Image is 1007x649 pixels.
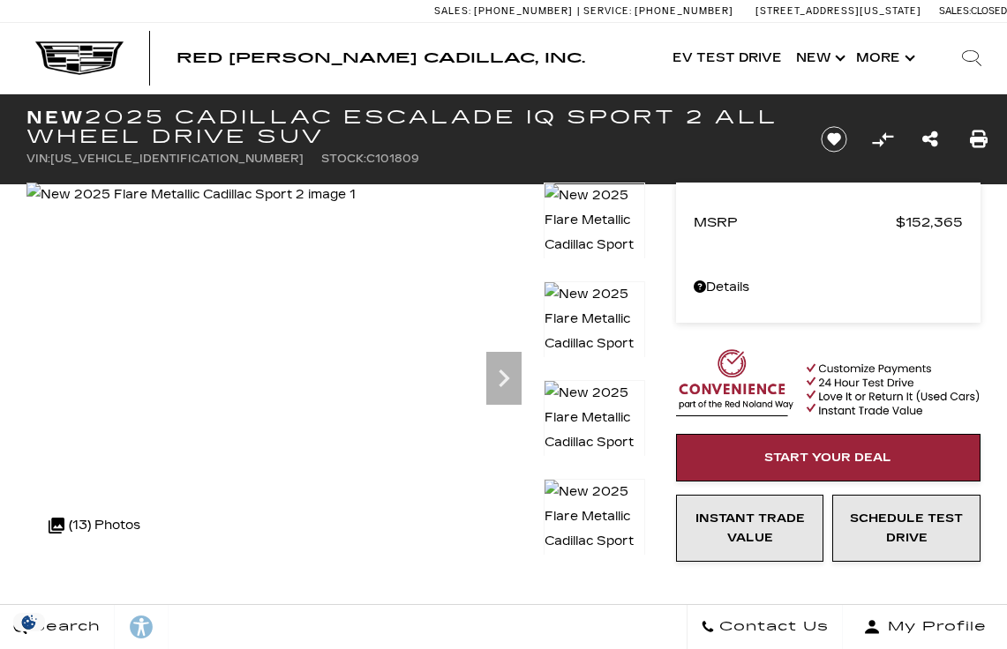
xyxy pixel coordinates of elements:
span: [PHONE_NUMBER] [635,5,733,17]
span: [PHONE_NUMBER] [474,5,573,17]
img: New 2025 Flare Metallic Cadillac Sport 2 image 2 [544,281,644,382]
span: MSRP [694,210,896,235]
a: EV Test Drive [665,23,789,93]
img: New 2025 Flare Metallic Cadillac Sport 2 image 4 [544,479,644,579]
img: Cadillac Dark Logo with Cadillac White Text [35,41,124,75]
a: Share this New 2025 Cadillac ESCALADE IQ Sport 2 All Wheel Drive SUV [922,127,938,152]
a: Print this New 2025 Cadillac ESCALADE IQ Sport 2 All Wheel Drive SUV [970,127,988,152]
span: C101809 [366,153,419,165]
img: New 2025 Flare Metallic Cadillac Sport 2 image 1 [26,183,356,207]
span: Instant Trade Value [695,511,805,545]
a: Service: [PHONE_NUMBER] [577,6,738,16]
span: Service: [583,5,632,17]
span: $152,365 [896,210,963,235]
a: Sales: [PHONE_NUMBER] [434,6,577,16]
span: Stock: [321,153,366,165]
a: Details [694,275,963,300]
button: Save vehicle [815,125,853,153]
section: Click to Open Cookie Consent Modal [9,613,49,631]
span: Schedule Test Drive [850,511,963,545]
div: (13) Photos [40,504,149,547]
span: Sales: [434,5,471,17]
button: Compare Vehicle [869,126,896,153]
a: [STREET_ADDRESS][US_STATE] [755,5,921,17]
h1: 2025 Cadillac ESCALADE IQ Sport 2 All Wheel Drive SUV [26,108,793,146]
a: Schedule Test Drive [832,495,981,562]
span: Sales: [939,5,971,17]
a: MSRP $152,365 [694,210,963,235]
span: [US_VEHICLE_IDENTIFICATION_NUMBER] [50,153,304,165]
a: Red [PERSON_NAME] Cadillac, Inc. [177,51,585,65]
div: Next [486,352,522,405]
button: More [849,23,919,93]
span: Search [27,615,101,639]
img: Opt-Out Icon [9,613,49,631]
span: Red [PERSON_NAME] Cadillac, Inc. [177,49,585,66]
span: VIN: [26,153,50,165]
img: New 2025 Flare Metallic Cadillac Sport 2 image 1 [544,183,644,283]
a: Instant Trade Value [676,495,824,562]
strong: New [26,107,85,128]
a: New [789,23,849,93]
span: My Profile [881,615,987,639]
a: Contact Us [687,605,843,649]
span: Start Your Deal [764,451,891,465]
span: Contact Us [715,615,829,639]
a: Start Your Deal [676,434,981,481]
span: Closed [971,5,1007,17]
img: New 2025 Flare Metallic Cadillac Sport 2 image 3 [544,380,644,481]
button: Open user profile menu [843,605,1007,649]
